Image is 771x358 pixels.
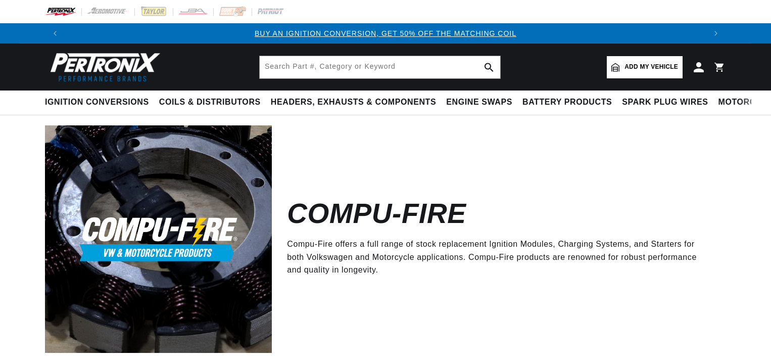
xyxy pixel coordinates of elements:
[607,56,683,78] a: Add my vehicle
[517,91,617,114] summary: Battery Products
[154,91,266,114] summary: Coils & Distributors
[255,29,516,37] a: BUY AN IGNITION CONVERSION, GET 50% OFF THE MATCHING COIL
[622,97,708,108] span: Spark Plug Wires
[271,97,436,108] span: Headers, Exhausts & Components
[287,238,711,277] p: Compu-Fire offers a full range of stock replacement Ignition Modules, Charging Systems, and Start...
[266,91,441,114] summary: Headers, Exhausts & Components
[478,56,500,78] button: search button
[522,97,612,108] span: Battery Products
[617,91,713,114] summary: Spark Plug Wires
[260,56,500,78] input: Search Part #, Category or Keyword
[65,28,706,39] div: Announcement
[287,202,466,226] h2: Compu-Fire
[20,23,751,43] slideshow-component: Translation missing: en.sections.announcements.announcement_bar
[706,23,726,43] button: Translation missing: en.sections.announcements.next_announcement
[45,50,161,84] img: Pertronix
[45,125,272,352] img: Compu-Fire
[65,28,706,39] div: 1 of 3
[446,97,512,108] span: Engine Swaps
[441,91,517,114] summary: Engine Swaps
[45,91,154,114] summary: Ignition Conversions
[45,23,65,43] button: Translation missing: en.sections.announcements.previous_announcement
[45,97,149,108] span: Ignition Conversions
[624,62,678,72] span: Add my vehicle
[159,97,261,108] span: Coils & Distributors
